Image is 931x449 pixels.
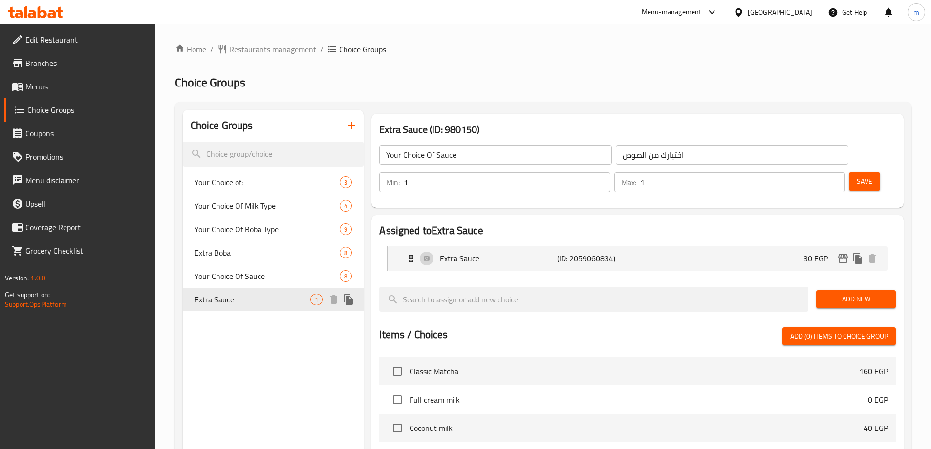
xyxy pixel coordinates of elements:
[4,239,155,262] a: Grocery Checklist
[311,295,322,304] span: 1
[865,251,880,266] button: delete
[913,7,919,18] span: m
[748,7,812,18] div: [GEOGRAPHIC_DATA]
[5,298,67,311] a: Support.OpsPlatform
[4,98,155,122] a: Choice Groups
[195,270,340,282] span: Your Choice Of Sauce
[195,294,311,305] span: Extra Sauce
[836,251,850,266] button: edit
[557,253,635,264] p: (ID: 2059060834)
[4,51,155,75] a: Branches
[387,389,408,410] span: Select choice
[183,142,364,167] input: search
[387,361,408,382] span: Select choice
[379,122,896,137] h3: Extra Sauce (ID: 980150)
[326,292,341,307] button: delete
[410,422,864,434] span: Coconut milk
[387,418,408,438] span: Select choice
[341,292,356,307] button: duplicate
[339,43,386,55] span: Choice Groups
[175,43,911,55] nav: breadcrumb
[30,272,45,284] span: 1.0.0
[25,57,148,69] span: Branches
[25,198,148,210] span: Upsell
[340,176,352,188] div: Choices
[340,248,351,257] span: 8
[410,365,859,377] span: Classic Matcha
[195,200,340,212] span: Your Choice Of Milk Type
[859,365,888,377] p: 160 EGP
[868,394,888,406] p: 0 EGP
[217,43,316,55] a: Restaurants management
[386,176,400,188] p: Min:
[310,294,323,305] div: Choices
[210,43,214,55] li: /
[4,215,155,239] a: Coverage Report
[25,81,148,92] span: Menus
[379,327,448,342] h2: Items / Choices
[621,176,636,188] p: Max:
[340,223,352,235] div: Choices
[183,264,364,288] div: Your Choice Of Sauce8
[183,194,364,217] div: Your Choice Of Milk Type4
[183,241,364,264] div: Extra Boba8
[25,34,148,45] span: Edit Restaurant
[195,223,340,235] span: Your Choice Of Boba Type
[642,6,702,18] div: Menu-management
[4,169,155,192] a: Menu disclaimer
[183,217,364,241] div: Your Choice Of Boba Type9
[27,104,148,116] span: Choice Groups
[25,151,148,163] span: Promotions
[4,145,155,169] a: Promotions
[782,327,896,345] button: Add (0) items to choice group
[850,251,865,266] button: duplicate
[195,247,340,258] span: Extra Boba
[4,75,155,98] a: Menus
[340,200,352,212] div: Choices
[175,71,245,93] span: Choice Groups
[340,201,351,211] span: 4
[803,253,836,264] p: 30 EGP
[5,288,50,301] span: Get support on:
[816,290,896,308] button: Add New
[440,253,557,264] p: Extra Sauce
[25,221,148,233] span: Coverage Report
[25,174,148,186] span: Menu disclaimer
[4,122,155,145] a: Coupons
[4,192,155,215] a: Upsell
[864,422,888,434] p: 40 EGP
[340,247,352,258] div: Choices
[849,172,880,191] button: Save
[340,225,351,234] span: 9
[379,223,896,238] h2: Assigned to Extra Sauce
[388,246,888,271] div: Expand
[320,43,324,55] li: /
[195,176,340,188] span: Your Choice of:
[25,128,148,139] span: Coupons
[790,330,888,342] span: Add (0) items to choice group
[4,28,155,51] a: Edit Restaurant
[379,287,808,312] input: search
[25,245,148,257] span: Grocery Checklist
[410,394,868,406] span: Full cream milk
[857,175,872,188] span: Save
[340,272,351,281] span: 8
[824,293,888,305] span: Add New
[183,288,364,311] div: Extra Sauce1deleteduplicate
[379,242,896,275] li: Expand
[340,270,352,282] div: Choices
[229,43,316,55] span: Restaurants management
[5,272,29,284] span: Version:
[191,118,253,133] h2: Choice Groups
[340,178,351,187] span: 3
[175,43,206,55] a: Home
[183,171,364,194] div: Your Choice of:3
